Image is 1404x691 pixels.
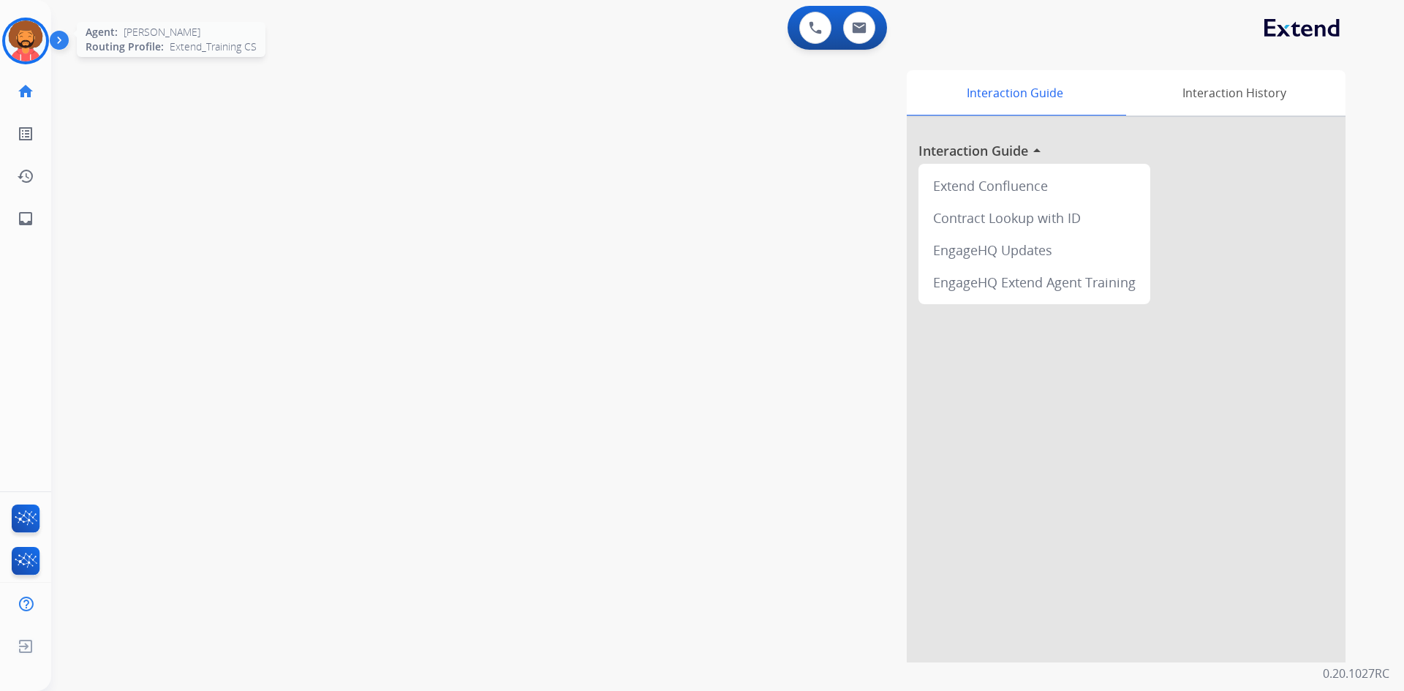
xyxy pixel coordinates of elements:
[1323,665,1389,682] p: 0.20.1027RC
[17,83,34,100] mat-icon: home
[907,70,1122,116] div: Interaction Guide
[5,20,46,61] img: avatar
[17,167,34,185] mat-icon: history
[124,25,200,39] span: [PERSON_NAME]
[924,170,1144,202] div: Extend Confluence
[86,39,164,54] span: Routing Profile:
[86,25,118,39] span: Agent:
[924,234,1144,266] div: EngageHQ Updates
[924,266,1144,298] div: EngageHQ Extend Agent Training
[1122,70,1345,116] div: Interaction History
[924,202,1144,234] div: Contract Lookup with ID
[17,210,34,227] mat-icon: inbox
[170,39,257,54] span: Extend_Training CS
[17,125,34,143] mat-icon: list_alt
